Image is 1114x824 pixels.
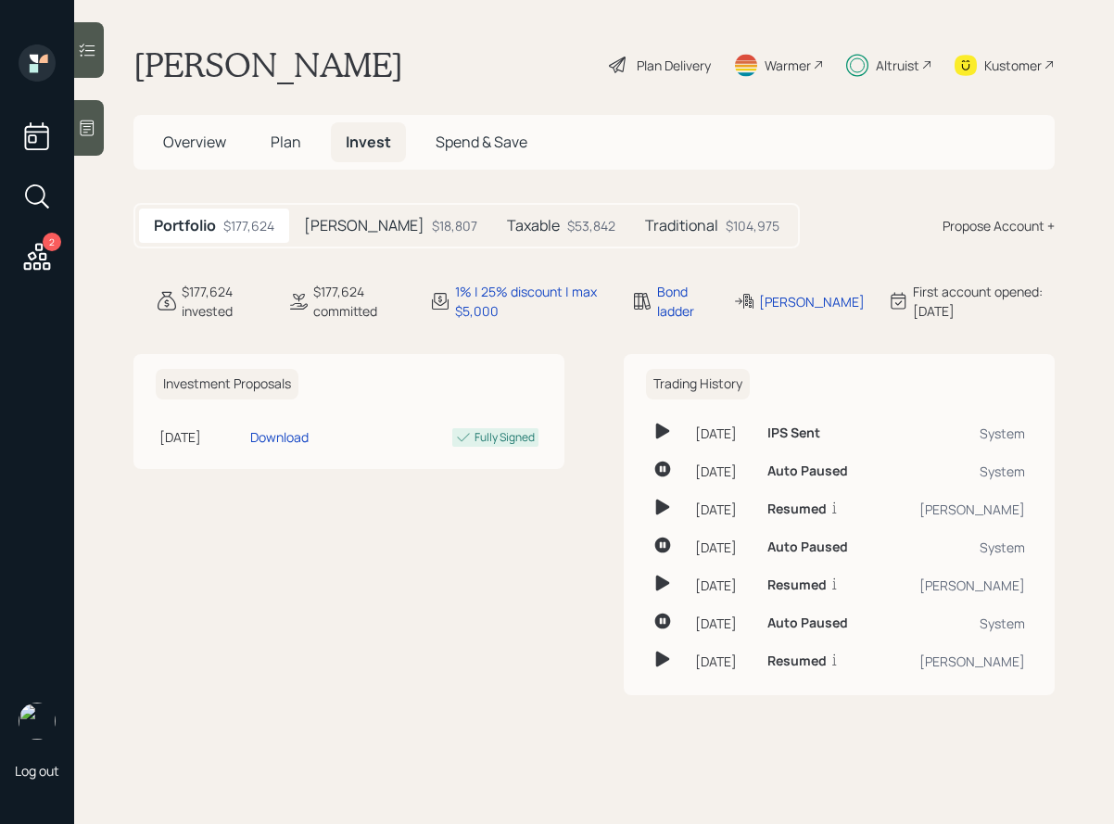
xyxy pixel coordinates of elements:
h6: Resumed [767,577,827,593]
div: $177,624 [223,216,274,235]
div: [DATE] [695,576,752,595]
h6: Trading History [646,369,750,399]
h5: Taxable [507,217,560,235]
div: System [888,614,1025,633]
div: System [888,538,1025,557]
div: [DATE] [695,500,752,519]
div: [PERSON_NAME] [888,500,1025,519]
div: $177,624 committed [313,282,408,321]
div: [PERSON_NAME] [888,652,1025,671]
div: Kustomer [984,56,1042,75]
div: [PERSON_NAME] [888,576,1025,595]
div: Download [250,427,309,447]
div: $53,842 [567,216,615,235]
div: 2 [43,233,61,251]
img: sami-boghos-headshot.png [19,703,56,740]
div: Bond ladder [657,282,712,321]
div: Log out [15,762,59,780]
h6: Resumed [767,653,827,669]
div: $177,624 invested [182,282,265,321]
div: $18,807 [432,216,477,235]
h6: Auto Paused [767,615,848,631]
div: Propose Account + [943,216,1055,235]
div: Warmer [765,56,811,75]
h6: Resumed [767,501,827,517]
h6: Auto Paused [767,463,848,479]
span: Spend & Save [436,132,527,152]
span: Plan [271,132,301,152]
div: [DATE] [159,427,243,447]
div: System [888,462,1025,481]
div: $104,975 [726,216,779,235]
div: First account opened: [DATE] [913,282,1055,321]
div: [PERSON_NAME] [759,292,865,311]
div: [DATE] [695,462,752,481]
div: [DATE] [695,614,752,633]
h5: [PERSON_NAME] [304,217,424,235]
h6: Investment Proposals [156,369,298,399]
h1: [PERSON_NAME] [133,44,403,85]
div: [DATE] [695,652,752,671]
div: Altruist [876,56,919,75]
div: Fully Signed [475,429,535,446]
h5: Traditional [645,217,718,235]
span: Overview [163,132,226,152]
div: [DATE] [695,424,752,443]
h6: IPS Sent [767,425,820,441]
span: Invest [346,132,391,152]
div: [DATE] [695,538,752,557]
div: System [888,424,1025,443]
div: Plan Delivery [637,56,711,75]
h6: Auto Paused [767,539,848,555]
h5: Portfolio [154,217,216,235]
div: 1% | 25% discount | max $5,000 [455,282,608,321]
